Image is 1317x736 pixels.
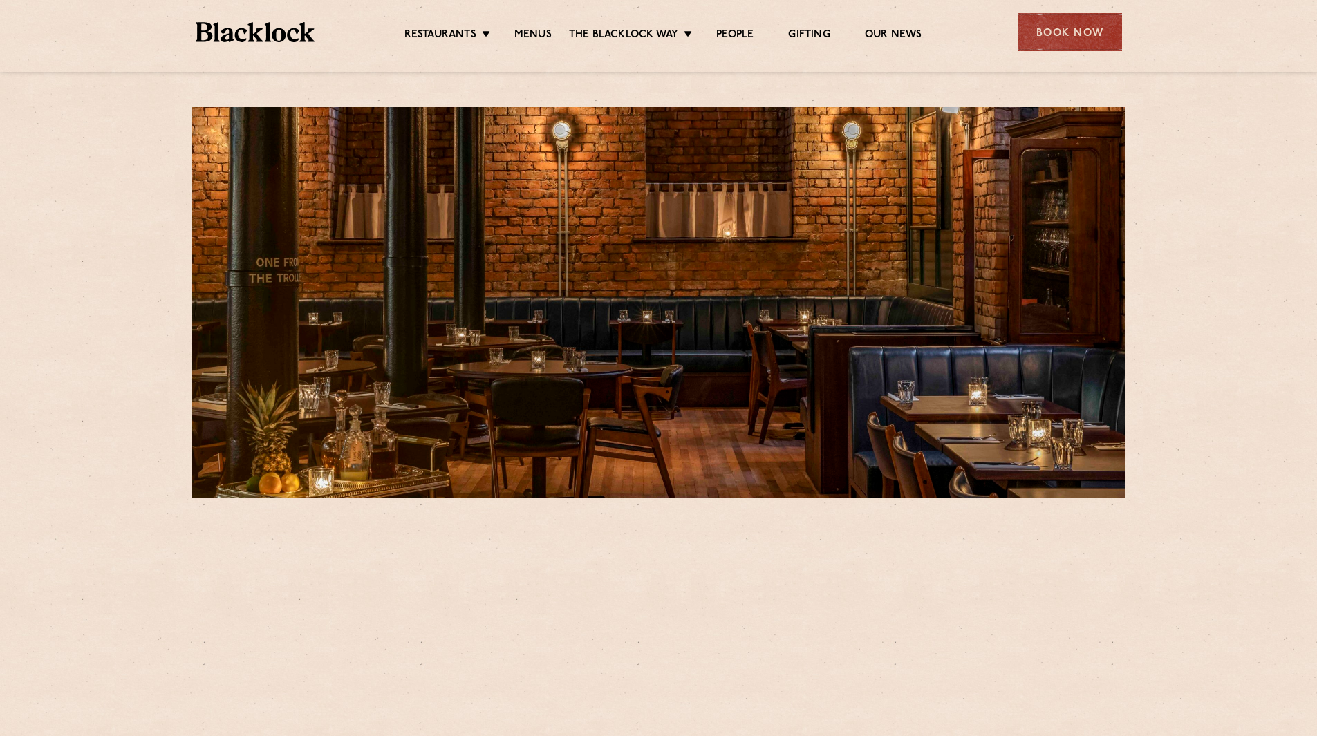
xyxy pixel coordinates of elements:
div: Book Now [1018,13,1122,51]
a: Menus [514,28,552,44]
a: Gifting [788,28,830,44]
img: BL_Textured_Logo-footer-cropped.svg [196,22,315,42]
a: Our News [865,28,922,44]
a: People [716,28,754,44]
a: The Blacklock Way [569,28,678,44]
a: Restaurants [404,28,476,44]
